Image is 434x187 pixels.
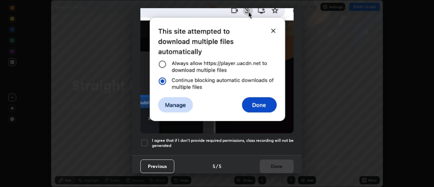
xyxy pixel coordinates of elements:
[140,160,174,173] button: Previous
[216,163,218,170] h4: /
[213,163,215,170] h4: 5
[219,163,221,170] h4: 5
[152,138,294,148] h5: I agree that if I don't provide required permissions, class recording will not be generated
